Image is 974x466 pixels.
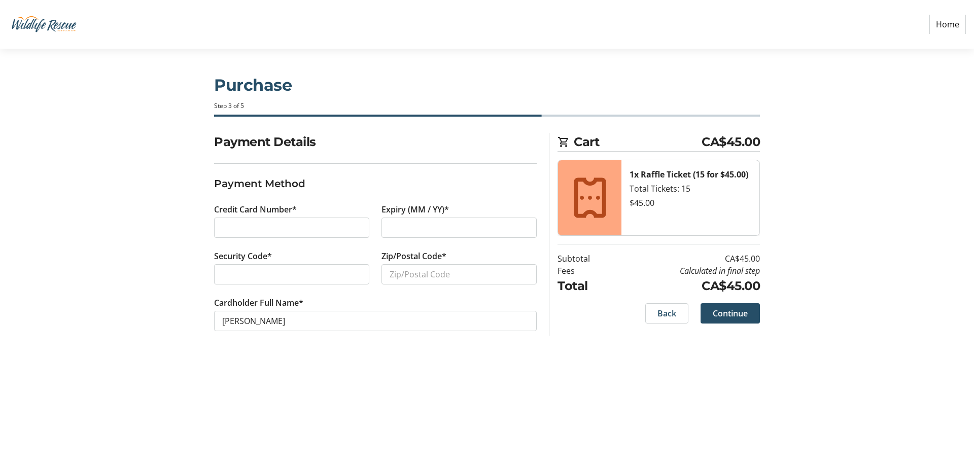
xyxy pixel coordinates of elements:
label: Zip/Postal Code* [381,250,446,262]
h3: Payment Method [214,176,537,191]
button: Back [645,303,688,324]
button: Continue [701,303,760,324]
iframe: Secure expiration date input frame [390,222,529,234]
td: CA$45.00 [616,253,760,265]
span: Back [657,307,676,319]
h2: Payment Details [214,133,537,151]
td: Total [558,277,616,295]
div: $45.00 [630,197,751,209]
span: Continue [713,307,748,319]
img: Wildlife Rescue Association of British Columbia's Logo [8,4,80,45]
a: Home [929,15,966,34]
h1: Purchase [214,73,760,97]
label: Security Code* [214,250,272,262]
div: Total Tickets: 15 [630,183,751,195]
label: Cardholder Full Name* [214,297,303,309]
input: Card Holder Name [214,311,537,331]
iframe: Secure card number input frame [222,222,361,234]
input: Zip/Postal Code [381,264,537,284]
span: Cart [574,133,702,151]
td: Calculated in final step [616,265,760,277]
div: Step 3 of 5 [214,101,760,111]
iframe: Secure CVC input frame [222,268,361,280]
label: Expiry (MM / YY)* [381,203,449,216]
td: Fees [558,265,616,277]
td: Subtotal [558,253,616,265]
td: CA$45.00 [616,277,760,295]
strong: 1x Raffle Ticket (15 for $45.00) [630,169,748,180]
label: Credit Card Number* [214,203,297,216]
span: CA$45.00 [702,133,760,151]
